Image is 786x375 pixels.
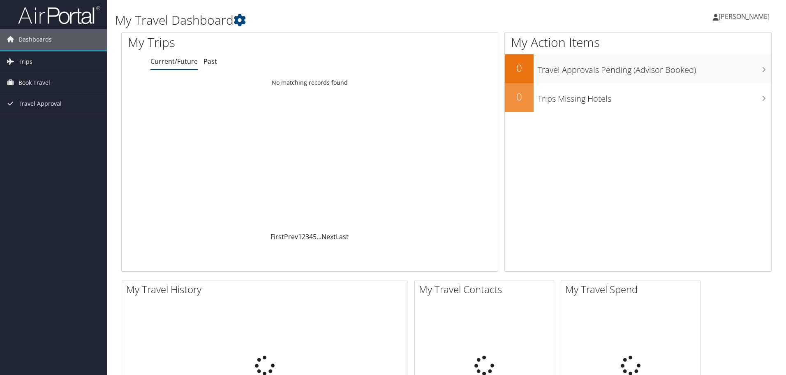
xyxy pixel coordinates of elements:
h1: My Action Items [505,34,771,51]
span: Trips [18,51,32,72]
span: Travel Approval [18,93,62,114]
span: [PERSON_NAME] [719,12,770,21]
h2: My Travel History [126,282,407,296]
h3: Trips Missing Hotels [538,89,771,105]
td: No matching records found [122,75,498,90]
a: 1 [298,232,302,241]
a: Next [321,232,336,241]
a: Past [203,57,217,66]
a: 0Trips Missing Hotels [505,83,771,112]
h2: My Travel Contacts [419,282,554,296]
a: First [270,232,284,241]
a: [PERSON_NAME] [713,4,778,29]
img: airportal-logo.png [18,5,100,25]
h1: My Travel Dashboard [115,12,557,29]
a: 4 [309,232,313,241]
a: Current/Future [150,57,198,66]
h2: My Travel Spend [565,282,700,296]
a: 0Travel Approvals Pending (Advisor Booked) [505,54,771,83]
span: Book Travel [18,72,50,93]
span: Dashboards [18,29,52,50]
a: 2 [302,232,305,241]
a: Prev [284,232,298,241]
h1: My Trips [128,34,335,51]
a: 5 [313,232,317,241]
a: Last [336,232,349,241]
h2: 0 [505,61,534,75]
a: 3 [305,232,309,241]
h3: Travel Approvals Pending (Advisor Booked) [538,60,771,76]
span: … [317,232,321,241]
h2: 0 [505,90,534,104]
